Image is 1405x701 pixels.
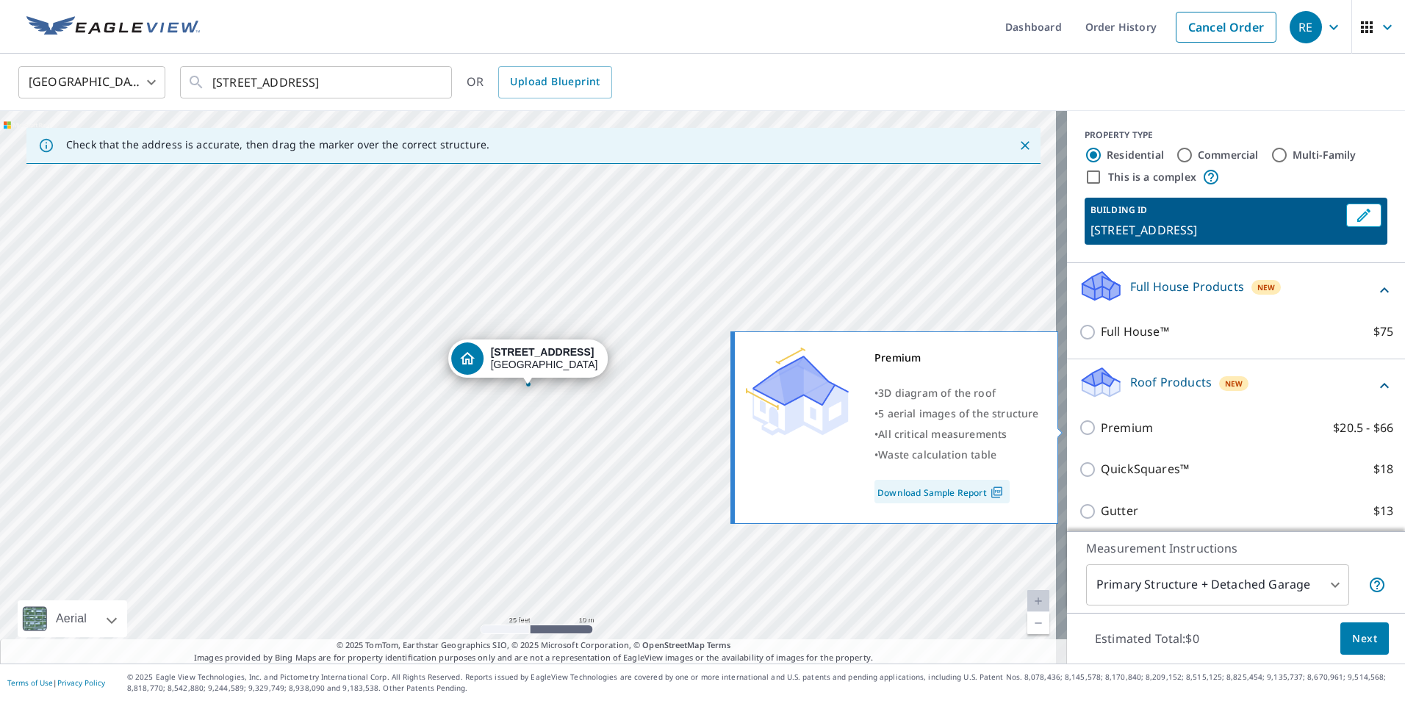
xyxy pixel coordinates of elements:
[1016,136,1035,155] button: Close
[1293,148,1357,162] label: Multi-Family
[51,600,91,637] div: Aerial
[1225,378,1243,389] span: New
[1108,170,1196,184] label: This is a complex
[1101,323,1169,341] p: Full House™
[1373,323,1393,341] p: $75
[212,62,422,103] input: Search by address or latitude-longitude
[874,445,1039,465] div: •
[1101,502,1138,520] p: Gutter
[1340,622,1389,655] button: Next
[878,386,996,400] span: 3D diagram of the roof
[491,346,594,358] strong: [STREET_ADDRESS]
[18,600,127,637] div: Aerial
[1373,460,1393,478] p: $18
[642,639,704,650] a: OpenStreetMap
[874,383,1039,403] div: •
[498,66,611,98] a: Upload Blueprint
[1130,278,1244,295] p: Full House Products
[874,403,1039,424] div: •
[1333,419,1393,437] p: $20.5 - $66
[491,346,598,371] div: [GEOGRAPHIC_DATA]
[1079,365,1393,407] div: Roof ProductsNew
[1086,539,1386,557] p: Measurement Instructions
[1027,612,1049,634] a: Current Level 20, Zoom Out
[1107,148,1164,162] label: Residential
[1176,12,1276,43] a: Cancel Order
[1198,148,1259,162] label: Commercial
[1086,564,1349,605] div: Primary Structure + Detached Garage
[26,16,200,38] img: EV Logo
[874,480,1010,503] a: Download Sample Report
[874,348,1039,368] div: Premium
[1090,204,1147,216] p: BUILDING ID
[878,427,1007,441] span: All critical measurements
[987,486,1007,499] img: Pdf Icon
[1083,622,1211,655] p: Estimated Total: $0
[1101,419,1153,437] p: Premium
[57,677,105,688] a: Privacy Policy
[467,66,612,98] div: OR
[746,348,849,436] img: Premium
[510,73,600,91] span: Upload Blueprint
[1101,460,1189,478] p: QuickSquares™
[1027,590,1049,612] a: Current Level 20, Zoom In Disabled
[707,639,731,650] a: Terms
[1079,269,1393,311] div: Full House ProductsNew
[1085,129,1387,142] div: PROPERTY TYPE
[448,339,608,385] div: Dropped pin, building 1, Residential property, 46 Klamberg Ln Ellisville, MO 63021
[1290,11,1322,43] div: RE
[127,672,1398,694] p: © 2025 Eagle View Technologies, Inc. and Pictometry International Corp. All Rights Reserved. Repo...
[1368,576,1386,594] span: Your report will include the primary structure and a detached garage if one exists.
[1373,502,1393,520] p: $13
[7,678,105,687] p: |
[1130,373,1212,391] p: Roof Products
[66,138,489,151] p: Check that the address is accurate, then drag the marker over the correct structure.
[7,677,53,688] a: Terms of Use
[1346,204,1381,227] button: Edit building 1
[1352,630,1377,648] span: Next
[1090,221,1340,239] p: [STREET_ADDRESS]
[18,62,165,103] div: [GEOGRAPHIC_DATA]
[878,447,996,461] span: Waste calculation table
[1257,281,1276,293] span: New
[878,406,1038,420] span: 5 aerial images of the structure
[337,639,731,652] span: © 2025 TomTom, Earthstar Geographics SIO, © 2025 Microsoft Corporation, ©
[874,424,1039,445] div: •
